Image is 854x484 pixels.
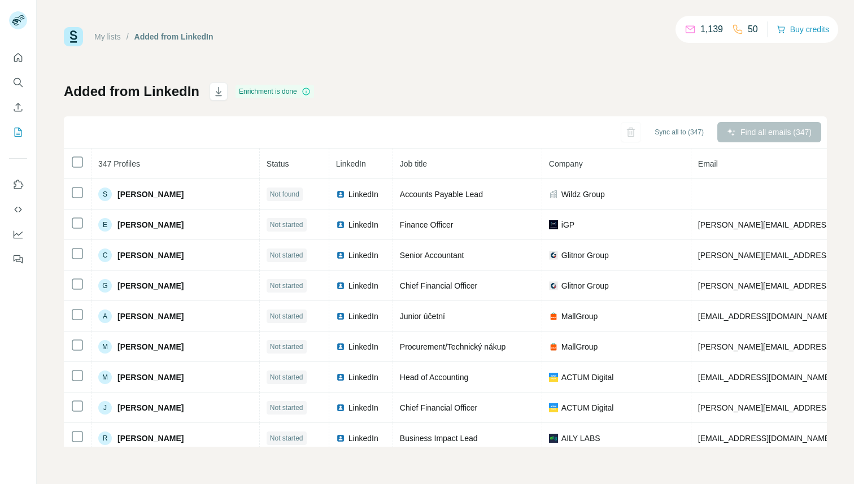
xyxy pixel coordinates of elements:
[9,97,27,117] button: Enrich CSV
[400,220,454,229] span: Finance Officer
[400,190,483,199] span: Accounts Payable Lead
[117,372,184,383] span: [PERSON_NAME]
[98,159,140,168] span: 347 Profiles
[270,250,303,260] span: Not started
[400,312,445,321] span: Junior účetní
[98,431,112,445] div: R
[348,402,378,413] span: LinkedIn
[270,189,299,199] span: Not found
[700,23,723,36] p: 1,139
[336,373,345,382] img: LinkedIn logo
[549,220,558,229] img: company-logo
[561,250,609,261] span: Glitnor Group
[655,127,704,137] span: Sync all to (347)
[98,370,112,384] div: M
[561,433,600,444] span: AILY LABS
[98,188,112,201] div: S
[270,342,303,352] span: Not started
[561,311,598,322] span: MallGroup
[561,372,614,383] span: ACTUM Digital
[561,189,605,200] span: Wildz Group
[336,342,345,351] img: LinkedIn logo
[94,32,121,41] a: My lists
[549,251,558,260] img: company-logo
[9,122,27,142] button: My lists
[9,199,27,220] button: Use Surfe API
[117,311,184,322] span: [PERSON_NAME]
[270,311,303,321] span: Not started
[117,280,184,291] span: [PERSON_NAME]
[698,312,832,321] span: [EMAIL_ADDRESS][DOMAIN_NAME]
[270,372,303,382] span: Not started
[98,401,112,415] div: J
[9,224,27,245] button: Dashboard
[236,85,314,98] div: Enrichment is done
[549,434,558,443] img: company-logo
[348,280,378,291] span: LinkedIn
[336,251,345,260] img: LinkedIn logo
[561,280,609,291] span: Glitnor Group
[98,309,112,323] div: A
[549,342,558,351] img: company-logo
[698,373,832,382] span: [EMAIL_ADDRESS][DOMAIN_NAME]
[270,220,303,230] span: Not started
[117,219,184,230] span: [PERSON_NAME]
[561,219,574,230] span: iGP
[117,433,184,444] span: [PERSON_NAME]
[98,218,112,232] div: E
[336,190,345,199] img: LinkedIn logo
[549,373,558,382] img: company-logo
[336,220,345,229] img: LinkedIn logo
[117,189,184,200] span: [PERSON_NAME]
[64,27,83,46] img: Surfe Logo
[549,281,558,290] img: company-logo
[117,341,184,352] span: [PERSON_NAME]
[348,341,378,352] span: LinkedIn
[698,434,832,443] span: [EMAIL_ADDRESS][DOMAIN_NAME]
[348,219,378,230] span: LinkedIn
[270,433,303,443] span: Not started
[549,159,583,168] span: Company
[348,433,378,444] span: LinkedIn
[748,23,758,36] p: 50
[9,175,27,195] button: Use Surfe on LinkedIn
[348,372,378,383] span: LinkedIn
[64,82,199,101] h1: Added from LinkedIn
[98,279,112,293] div: G
[400,159,427,168] span: Job title
[561,341,598,352] span: MallGroup
[98,248,112,262] div: C
[400,373,468,382] span: Head of Accounting
[117,402,184,413] span: [PERSON_NAME]
[336,281,345,290] img: LinkedIn logo
[336,312,345,321] img: LinkedIn logo
[348,250,378,261] span: LinkedIn
[127,31,129,42] li: /
[561,402,614,413] span: ACTUM Digital
[400,403,477,412] span: Chief Financial Officer
[400,251,464,260] span: Senior Accountant
[348,311,378,322] span: LinkedIn
[9,249,27,269] button: Feedback
[336,434,345,443] img: LinkedIn logo
[117,250,184,261] span: [PERSON_NAME]
[647,124,712,141] button: Sync all to (347)
[9,72,27,93] button: Search
[98,340,112,354] div: M
[549,312,558,321] img: company-logo
[270,281,303,291] span: Not started
[134,31,213,42] div: Added from LinkedIn
[698,159,718,168] span: Email
[270,403,303,413] span: Not started
[336,403,345,412] img: LinkedIn logo
[400,434,478,443] span: Business Impact Lead
[9,47,27,68] button: Quick start
[400,342,506,351] span: Procurement/Technický nákup
[549,403,558,412] img: company-logo
[777,21,829,37] button: Buy credits
[267,159,289,168] span: Status
[348,189,378,200] span: LinkedIn
[400,281,477,290] span: Chief Financial Officer
[336,159,366,168] span: LinkedIn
